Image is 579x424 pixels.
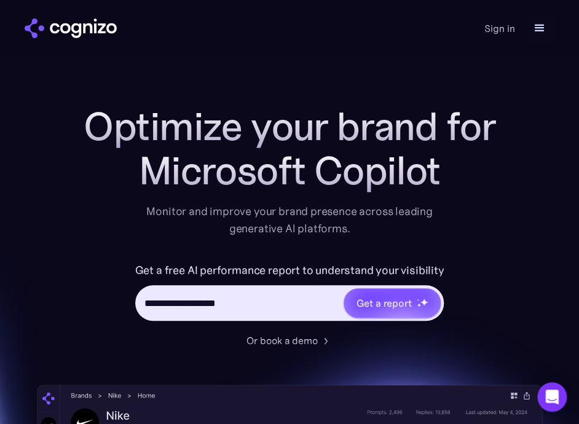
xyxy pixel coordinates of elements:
div: menu [525,14,554,43]
div: Get a report [356,296,411,310]
a: home [25,18,117,38]
div: Monitor and improve your brand presence across leading generative AI platforms. [138,203,441,237]
a: Or book a demo [246,333,333,348]
div: Or book a demo [246,333,318,348]
div: Microsoft Copilot [68,149,511,193]
img: cognizo logo [25,18,117,38]
div: Open Intercom Messenger [537,382,567,412]
img: star [420,298,428,306]
form: Hero URL Input Form [135,262,444,327]
a: Get a reportstarstarstar [342,287,442,319]
a: Sign in [484,21,515,36]
img: star [417,299,419,300]
label: Get a free AI performance report to understand your visibility [135,262,444,279]
h1: Optimize your brand for [68,104,511,149]
img: star [417,303,421,307]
